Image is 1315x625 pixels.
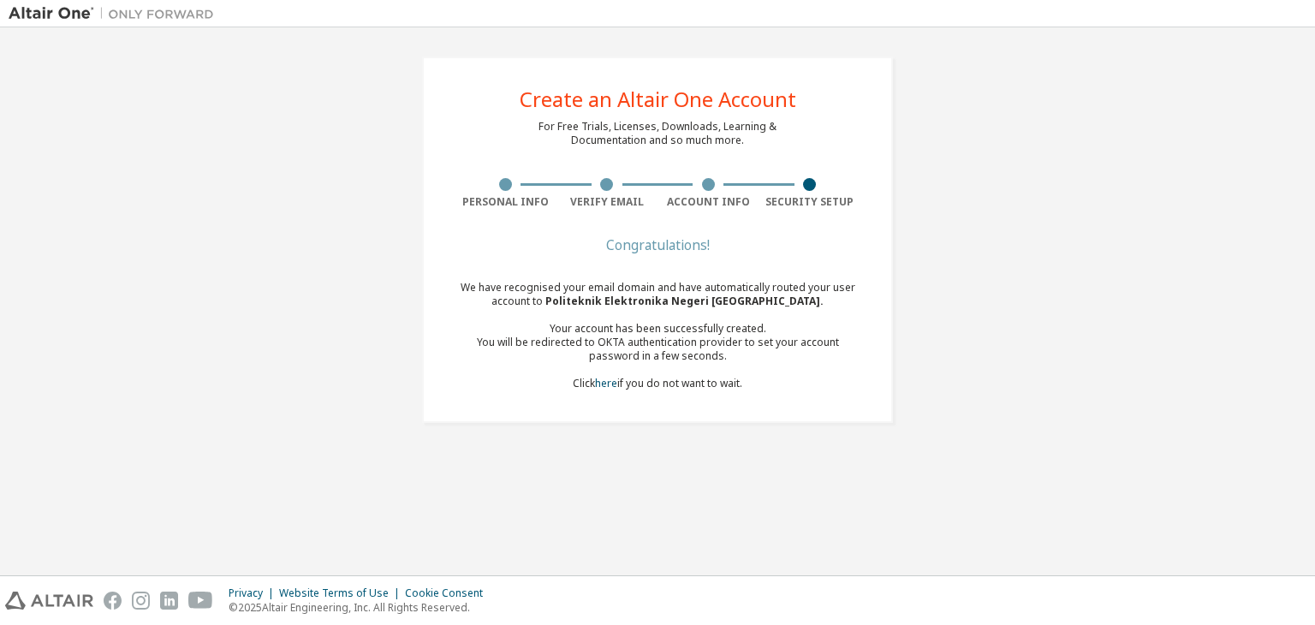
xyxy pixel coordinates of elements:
[229,600,493,615] p: © 2025 Altair Engineering, Inc. All Rights Reserved.
[160,592,178,610] img: linkedin.svg
[5,592,93,610] img: altair_logo.svg
[520,89,796,110] div: Create an Altair One Account
[188,592,213,610] img: youtube.svg
[455,281,860,390] div: We have recognised your email domain and have automatically routed your user account to Click if ...
[595,376,617,390] a: here
[132,592,150,610] img: instagram.svg
[229,586,279,600] div: Privacy
[455,336,860,363] div: You will be redirected to OKTA authentication provider to set your account password in a few seco...
[556,195,658,209] div: Verify Email
[455,240,860,250] div: Congratulations!
[657,195,759,209] div: Account Info
[279,586,405,600] div: Website Terms of Use
[405,586,493,600] div: Cookie Consent
[104,592,122,610] img: facebook.svg
[545,294,824,308] span: Politeknik Elektronika Negeri [GEOGRAPHIC_DATA] .
[759,195,861,209] div: Security Setup
[9,5,223,22] img: Altair One
[455,195,556,209] div: Personal Info
[455,322,860,336] div: Your account has been successfully created.
[538,120,777,147] div: For Free Trials, Licenses, Downloads, Learning & Documentation and so much more.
